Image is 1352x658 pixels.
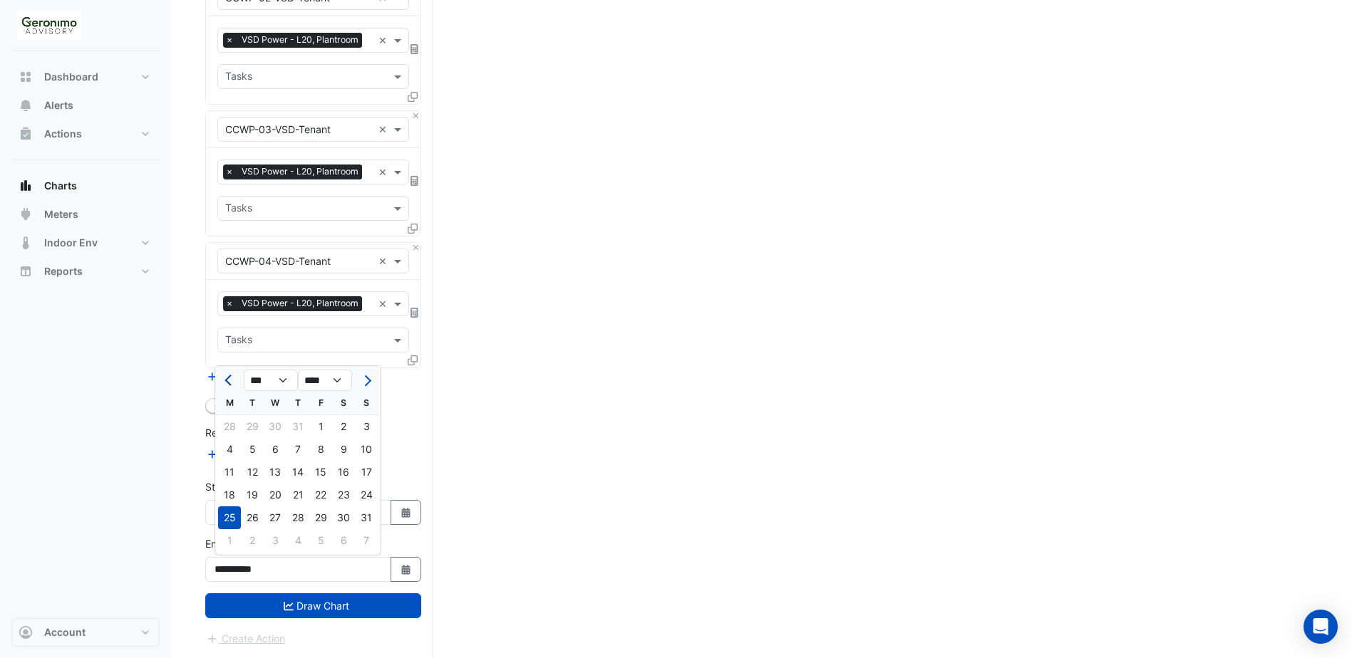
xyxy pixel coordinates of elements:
div: T [287,392,309,414]
app-icon: Meters [19,207,33,221]
button: Account [11,618,160,647]
div: 29 [309,506,332,529]
div: Tasks [223,332,252,350]
div: Thursday, August 7, 2025 [287,438,309,461]
span: Choose Function [408,174,421,187]
div: 28 [287,506,309,529]
div: Friday, August 29, 2025 [309,506,332,529]
div: Monday, August 11, 2025 [218,461,241,484]
div: 14 [287,461,309,484]
span: VSD Power - L20, Plantroom [238,33,362,47]
div: Friday, August 22, 2025 [309,484,332,506]
div: Monday, July 28, 2025 [218,415,241,438]
div: Tuesday, August 5, 2025 [241,438,264,461]
span: Clear [378,122,391,137]
div: 16 [332,461,355,484]
div: 1 [309,415,332,438]
div: 17 [355,461,378,484]
button: Close [411,243,420,252]
fa-icon: Select Date [400,563,413,575]
div: 3 [264,529,287,552]
div: 18 [218,484,241,506]
div: Saturday, September 6, 2025 [332,529,355,552]
div: Saturday, August 30, 2025 [332,506,355,529]
div: Saturday, August 16, 2025 [332,461,355,484]
span: Indoor Env [44,236,98,250]
div: Tuesday, August 26, 2025 [241,506,264,529]
button: Actions [11,120,160,148]
span: Clear [378,296,391,311]
span: Actions [44,127,82,141]
button: Reports [11,257,160,286]
div: Tasks [223,200,252,219]
img: Company Logo [17,11,81,40]
select: Select month [244,370,298,391]
label: End Date [205,536,248,551]
div: Tuesday, September 2, 2025 [241,529,264,552]
div: 5 [309,529,332,552]
div: 15 [309,461,332,484]
span: Meters [44,207,78,221]
div: 7 [355,529,378,552]
fa-icon: Select Date [400,506,413,518]
button: Close [411,111,420,120]
div: F [309,392,332,414]
div: Wednesday, September 3, 2025 [264,529,287,552]
span: VSD Power - L20, Plantroom [238,164,362,179]
div: Sunday, August 24, 2025 [355,484,378,506]
button: Dashboard [11,63,160,91]
span: VSD Power - L20, Plantroom [238,296,362,310]
div: 22 [309,484,332,506]
span: Clear [378,254,391,268]
div: M [218,392,241,414]
span: × [223,296,236,310]
div: Tuesday, July 29, 2025 [241,415,264,438]
div: Wednesday, August 20, 2025 [264,484,287,506]
div: 8 [309,438,332,461]
span: Clone Favourites and Tasks from this Equipment to other Equipment [408,90,418,103]
div: Tasks [223,68,252,87]
div: W [264,392,287,414]
div: 23 [332,484,355,506]
div: Tuesday, August 19, 2025 [241,484,264,506]
app-icon: Reports [19,264,33,278]
select: Select year [298,370,352,391]
span: Account [44,625,86,639]
div: 9 [332,438,355,461]
button: Charts [11,172,160,200]
div: 20 [264,484,287,506]
div: Monday, August 18, 2025 [218,484,241,506]
span: Alerts [44,98,73,113]
div: Friday, August 1, 2025 [309,415,332,438]
div: 10 [355,438,378,461]
div: T [241,392,264,414]
div: Thursday, August 14, 2025 [287,461,309,484]
div: Friday, September 5, 2025 [309,529,332,552]
div: Sunday, August 3, 2025 [355,415,378,438]
div: 4 [218,438,241,461]
div: 3 [355,415,378,438]
div: 31 [287,415,309,438]
span: Clear [378,164,391,179]
div: Monday, August 4, 2025 [218,438,241,461]
div: Thursday, August 21, 2025 [287,484,309,506]
div: Monday, September 1, 2025 [218,529,241,552]
div: 6 [332,529,355,552]
span: Choose Function [408,43,421,55]
button: Draw Chart [205,593,421,618]
div: Tuesday, August 12, 2025 [241,461,264,484]
button: Add Reference Line [205,446,311,462]
div: 31 [355,506,378,529]
div: Wednesday, August 27, 2025 [264,506,287,529]
div: 19 [241,484,264,506]
div: 6 [264,438,287,461]
div: 29 [241,415,264,438]
div: 4 [287,529,309,552]
div: Sunday, August 10, 2025 [355,438,378,461]
app-icon: Actions [19,127,33,141]
button: Meters [11,200,160,229]
div: 26 [241,506,264,529]
div: Open Intercom Messenger [1304,610,1338,644]
span: Reports [44,264,83,278]
label: Reference Lines [205,425,280,440]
